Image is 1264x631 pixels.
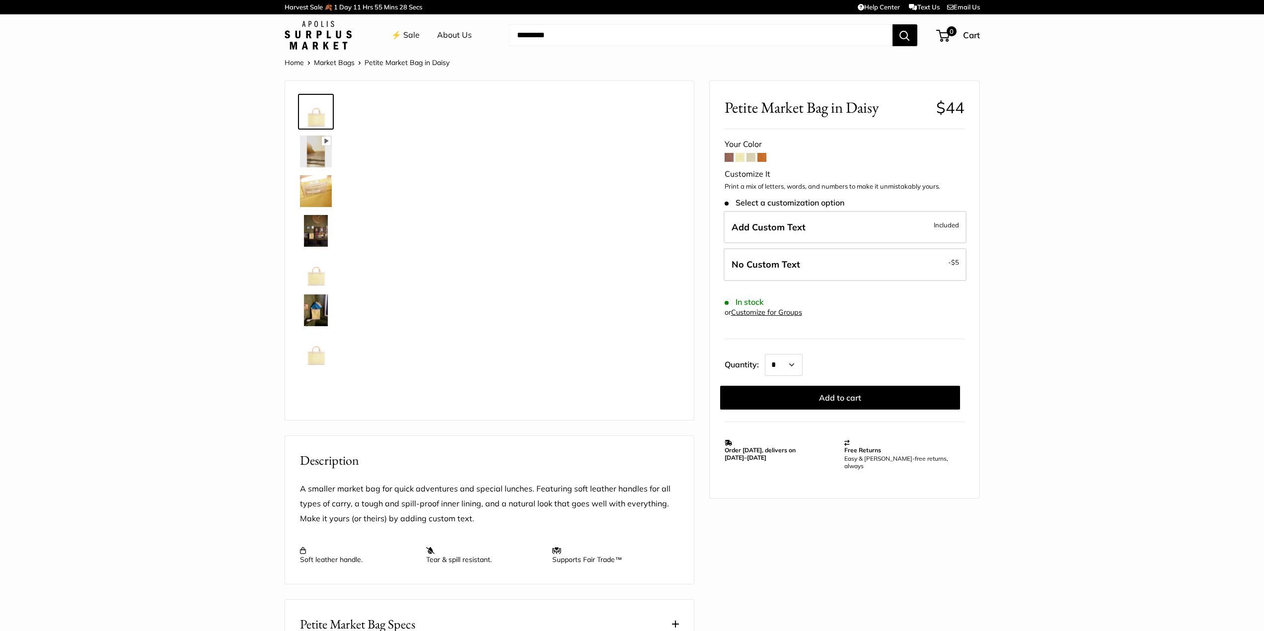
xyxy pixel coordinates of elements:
[731,308,802,317] a: Customize for Groups
[509,24,892,46] input: Search...
[298,332,334,368] a: Petite Market Bag in Daisy
[314,58,355,67] a: Market Bags
[399,3,407,11] span: 28
[353,3,361,11] span: 11
[552,546,669,564] p: Supports Fair Trade™
[963,30,980,40] span: Cart
[947,3,980,11] a: Email Us
[334,3,338,11] span: 1
[365,58,449,67] span: Petite Market Bag in Daisy
[298,94,334,130] a: Petite Market Bag in Daisy
[724,211,967,244] label: Add Custom Text
[300,215,332,247] img: Petite Market Bag in Daisy
[725,306,802,319] div: or
[844,446,881,454] strong: Free Returns
[298,134,334,169] a: Petite Market Bag in Daisy
[300,451,679,470] h2: Description
[391,28,420,43] a: ⚡️ Sale
[298,173,334,209] a: Petite Market Bag in Daisy
[300,175,332,207] img: Petite Market Bag in Daisy
[300,334,332,366] img: Petite Market Bag in Daisy
[374,3,382,11] span: 55
[725,182,965,192] p: Print a mix of letters, words, and numbers to make it unmistakably yours.
[934,219,959,231] span: Included
[725,297,764,307] span: In stock
[285,21,352,50] img: Apolis: Surplus Market
[892,24,917,46] button: Search
[951,258,959,266] span: $5
[426,546,542,564] p: Tear & spill resistant.
[285,56,449,69] nav: Breadcrumb
[300,294,332,326] img: Petite Market Bag in Daisy
[339,3,352,11] span: Day
[725,137,965,152] div: Your Color
[844,455,960,470] p: Easy & [PERSON_NAME]-free returns, always
[363,3,373,11] span: Hrs
[720,386,960,410] button: Add to cart
[936,98,965,117] span: $44
[732,221,806,233] span: Add Custom Text
[725,98,929,117] span: Petite Market Bag in Daisy
[298,253,334,288] a: Petite Market Bag in Daisy
[384,3,398,11] span: Mins
[948,256,959,268] span: -
[300,482,679,526] p: A smaller market bag for quick adventures and special lunches. Featuring soft leather handles for...
[298,213,334,249] a: Petite Market Bag in Daisy
[937,27,980,43] a: 0 Cart
[725,198,844,208] span: Select a customization option
[909,3,939,11] a: Text Us
[285,58,304,67] a: Home
[300,546,416,564] p: Soft leather handle.
[724,248,967,281] label: Leave Blank
[300,255,332,286] img: Petite Market Bag in Daisy
[725,351,765,376] label: Quantity:
[300,136,332,167] img: Petite Market Bag in Daisy
[298,292,334,328] a: Petite Market Bag in Daisy
[409,3,422,11] span: Secs
[946,26,956,36] span: 0
[732,259,800,270] span: No Custom Text
[858,3,900,11] a: Help Center
[300,96,332,128] img: Petite Market Bag in Daisy
[725,446,796,461] strong: Order [DATE], delivers on [DATE]–[DATE]
[725,167,965,182] div: Customize It
[437,28,472,43] a: About Us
